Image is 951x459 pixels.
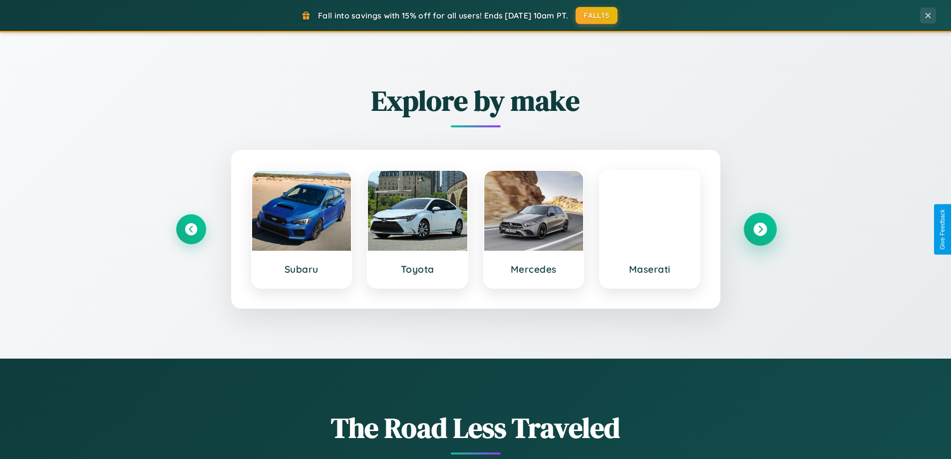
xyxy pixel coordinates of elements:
[262,263,341,275] h3: Subaru
[939,209,946,250] div: Give Feedback
[610,263,689,275] h3: Maserati
[576,7,618,24] button: FALL15
[378,263,457,275] h3: Toyota
[318,10,568,20] span: Fall into savings with 15% off for all users! Ends [DATE] 10am PT.
[176,81,775,120] h2: Explore by make
[494,263,574,275] h3: Mercedes
[176,409,775,447] h1: The Road Less Traveled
